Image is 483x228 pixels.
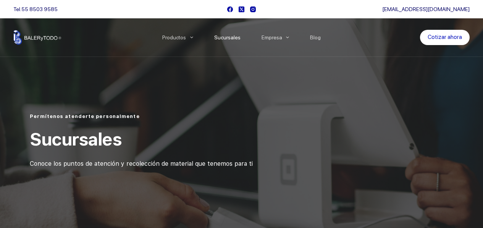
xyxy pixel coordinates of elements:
a: Instagram [250,6,256,12]
nav: Menu Principal [152,18,331,57]
a: Facebook [227,6,233,12]
span: Conoce los puntos de atención y recolección de material que tenemos para ti [30,160,253,167]
a: Cotizar ahora [420,30,470,45]
span: Tel. [13,6,58,12]
a: [EMAIL_ADDRESS][DOMAIN_NAME] [382,6,470,12]
img: Balerytodo [13,30,61,45]
a: X (Twitter) [239,6,244,12]
span: Permítenos atenderte personalmente [30,113,139,119]
a: 55 8503 9585 [21,6,58,12]
span: Sucursales [30,129,121,150]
